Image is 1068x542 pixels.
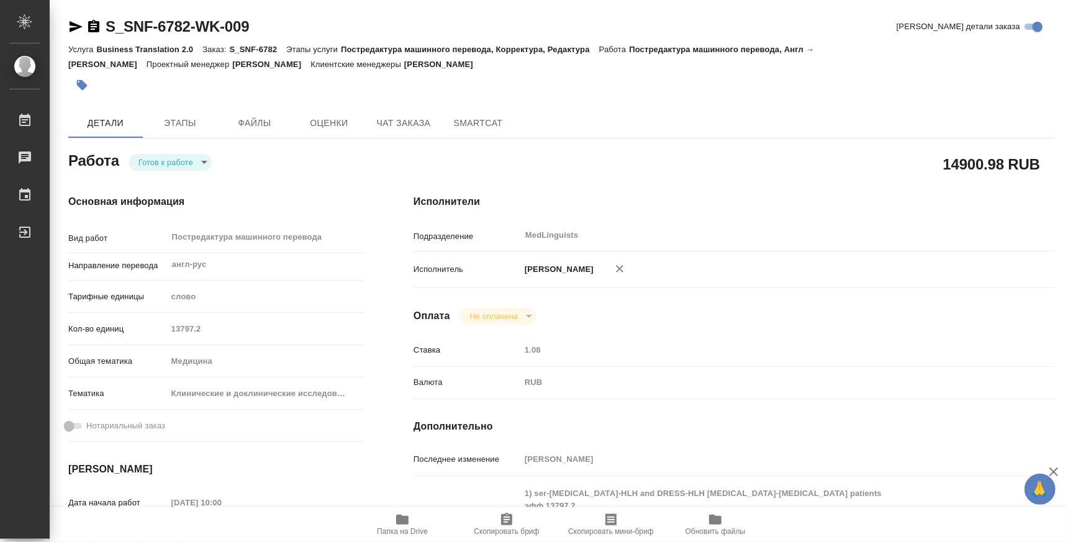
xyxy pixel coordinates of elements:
[68,232,167,245] p: Вид работ
[686,527,746,536] span: Обновить файлы
[135,157,197,168] button: Готов к работе
[520,450,1001,468] input: Пустое поле
[147,60,232,69] p: Проектный менеджер
[1025,474,1056,505] button: 🙏
[404,60,482,69] p: [PERSON_NAME]
[414,194,1054,209] h4: Исполнители
[86,19,101,34] button: Скопировать ссылку
[68,323,167,335] p: Кол-во единиц
[225,115,284,131] span: Файлы
[286,45,341,54] p: Этапы услуги
[96,45,202,54] p: Business Translation 2.0
[414,453,520,466] p: Последнее изменение
[520,372,1001,393] div: RUB
[68,148,119,171] h2: Работа
[414,376,520,389] p: Валюта
[414,263,520,276] p: Исполнитель
[68,194,364,209] h4: Основная информация
[943,153,1040,174] h2: 14900.98 RUB
[68,355,167,368] p: Общая тематика
[414,230,520,243] p: Подразделение
[68,19,83,34] button: Скопировать ссылку для ЯМессенджера
[568,527,653,536] span: Скопировать мини-бриф
[520,341,1001,359] input: Пустое поле
[599,45,630,54] p: Работа
[377,527,428,536] span: Папка на Drive
[167,286,364,307] div: слово
[167,383,364,404] div: Клинические и доклинические исследования
[230,45,287,54] p: S_SNF-6782
[68,260,167,272] p: Направление перевода
[466,311,522,322] button: Не оплачена
[663,507,767,542] button: Обновить файлы
[414,419,1054,434] h4: Дополнительно
[310,60,404,69] p: Клиентские менеджеры
[167,351,364,372] div: Медицина
[202,45,229,54] p: Заказ:
[414,344,520,356] p: Ставка
[86,420,165,432] span: Нотариальный заказ
[129,154,212,171] div: Готов к работе
[167,320,364,338] input: Пустое поле
[414,309,450,323] h4: Оплата
[474,527,539,536] span: Скопировать бриф
[341,45,599,54] p: Постредактура машинного перевода, Корректура, Редактура
[559,507,663,542] button: Скопировать мини-бриф
[520,483,1001,541] textarea: 1) ser-[MEDICAL_DATA]-HLH and DRESS-HLH [MEDICAL_DATA]-[MEDICAL_DATA] patients эфф 13797.2 тотал ...
[68,45,96,54] p: Услуга
[374,115,433,131] span: Чат заказа
[460,308,536,325] div: Готов к работе
[106,18,249,35] a: S_SNF-6782-WK-009
[68,291,167,303] p: Тарифные единицы
[299,115,359,131] span: Оценки
[150,115,210,131] span: Этапы
[68,497,167,509] p: Дата начала работ
[68,71,96,99] button: Добавить тэг
[350,507,455,542] button: Папка на Drive
[1030,476,1051,502] span: 🙏
[520,263,594,276] p: [PERSON_NAME]
[232,60,310,69] p: [PERSON_NAME]
[68,462,364,477] h4: [PERSON_NAME]
[606,255,633,282] button: Удалить исполнителя
[448,115,508,131] span: SmartCat
[167,494,276,512] input: Пустое поле
[455,507,559,542] button: Скопировать бриф
[76,115,135,131] span: Детали
[897,20,1020,33] span: [PERSON_NAME] детали заказа
[68,387,167,400] p: Тематика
